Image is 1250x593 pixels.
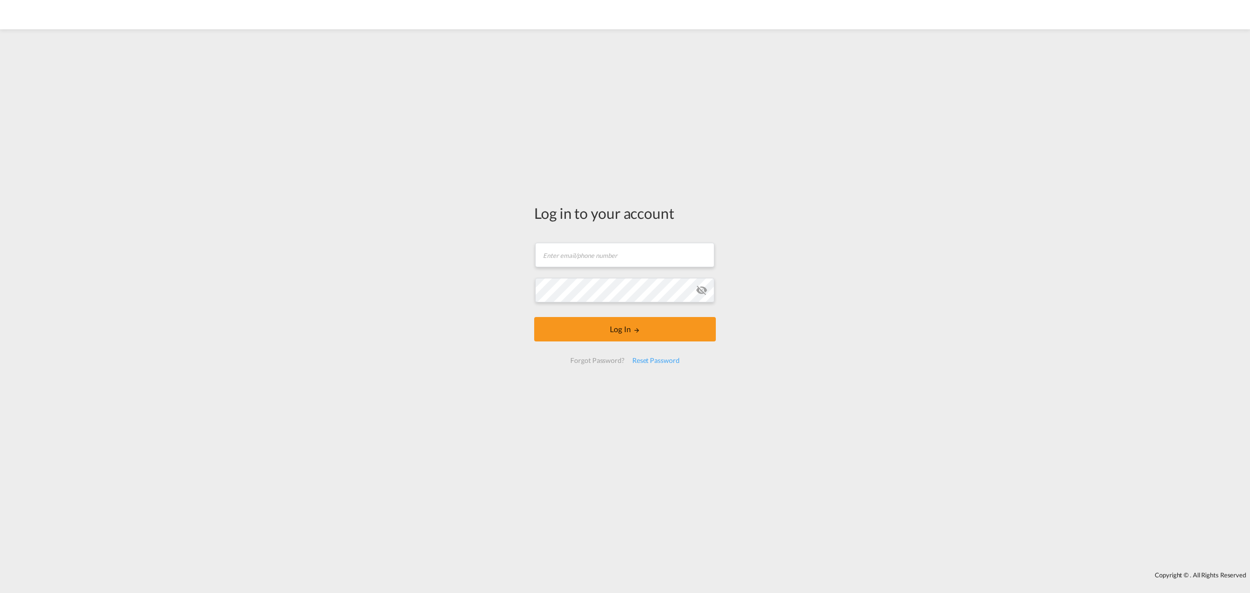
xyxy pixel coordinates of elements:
[696,284,708,296] md-icon: icon-eye-off
[628,352,684,369] div: Reset Password
[534,203,716,223] div: Log in to your account
[535,243,714,267] input: Enter email/phone number
[566,352,628,369] div: Forgot Password?
[534,317,716,341] button: LOGIN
